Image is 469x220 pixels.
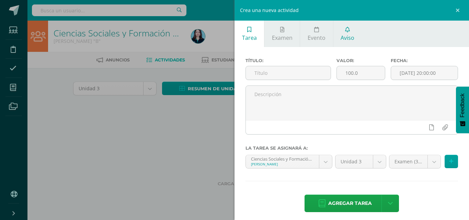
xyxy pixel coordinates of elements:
[235,21,264,47] a: Tarea
[391,58,458,63] label: Fecha:
[389,155,441,168] a: Examen (30.0pts)
[245,58,331,63] label: Título:
[251,155,314,162] div: Ciencias Sociales y Formación Ciudadana 'B'
[456,86,469,133] button: Feedback - Mostrar encuesta
[251,162,314,166] div: [PERSON_NAME]
[328,195,372,212] span: Agregar tarea
[242,34,257,42] span: Tarea
[264,21,300,47] a: Examen
[459,93,466,117] span: Feedback
[341,34,354,42] span: Aviso
[391,66,458,80] input: Fecha de entrega
[272,34,293,42] span: Examen
[341,155,368,168] span: Unidad 3
[245,146,458,151] label: La tarea se asignará a:
[300,21,333,47] a: Evento
[335,155,386,168] a: Unidad 3
[333,21,362,47] a: Aviso
[246,66,331,80] input: Título
[394,155,422,168] span: Examen (30.0pts)
[336,58,386,63] label: Valor:
[246,155,332,168] a: Ciencias Sociales y Formación Ciudadana 'B'[PERSON_NAME]
[308,34,325,42] span: Evento
[337,66,385,80] input: Puntos máximos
